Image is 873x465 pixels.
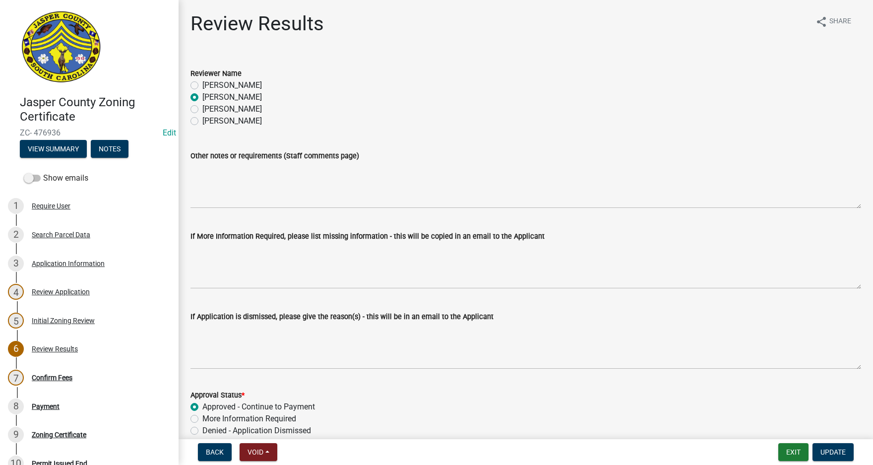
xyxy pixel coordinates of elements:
[240,443,277,461] button: Void
[32,288,90,295] div: Review Application
[8,284,24,300] div: 4
[190,392,245,399] label: Approval Status
[778,443,809,461] button: Exit
[20,145,87,153] wm-modal-confirm: Summary
[202,91,262,103] label: [PERSON_NAME]
[32,403,60,410] div: Payment
[24,172,88,184] label: Show emails
[32,231,90,238] div: Search Parcel Data
[808,12,859,31] button: shareShare
[190,153,359,160] label: Other notes or requirements (Staff comments page)
[202,425,311,437] label: Denied - Application Dismissed
[91,140,128,158] button: Notes
[8,227,24,243] div: 2
[190,314,494,321] label: If Application is dismissed, please give the reason(s) - this will be in an email to the Applicant
[198,443,232,461] button: Back
[812,443,854,461] button: Update
[91,145,128,153] wm-modal-confirm: Notes
[20,95,171,124] h4: Jasper County Zoning Certificate
[32,345,78,352] div: Review Results
[829,16,851,28] span: Share
[202,401,315,413] label: Approved - Continue to Payment
[202,115,262,127] label: [PERSON_NAME]
[163,128,176,137] a: Edit
[20,10,103,85] img: Jasper County, South Carolina
[8,427,24,443] div: 9
[190,233,545,240] label: If More Information Required, please list missing information - this will be copied in an email t...
[202,79,262,91] label: [PERSON_NAME]
[202,103,262,115] label: [PERSON_NAME]
[8,256,24,271] div: 3
[32,260,105,267] div: Application Information
[8,313,24,329] div: 5
[190,12,324,36] h1: Review Results
[8,198,24,214] div: 1
[20,128,159,137] span: ZC- 476936
[32,374,72,381] div: Confirm Fees
[32,317,95,324] div: Initial Zoning Review
[8,341,24,357] div: 6
[206,448,224,456] span: Back
[20,140,87,158] button: View Summary
[815,16,827,28] i: share
[190,70,242,77] label: Reviewer Name
[202,413,296,425] label: More Information Required
[32,431,86,438] div: Zoning Certificate
[820,448,846,456] span: Update
[8,370,24,386] div: 7
[163,128,176,137] wm-modal-confirm: Edit Application Number
[8,399,24,414] div: 8
[32,202,70,209] div: Require User
[248,448,263,456] span: Void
